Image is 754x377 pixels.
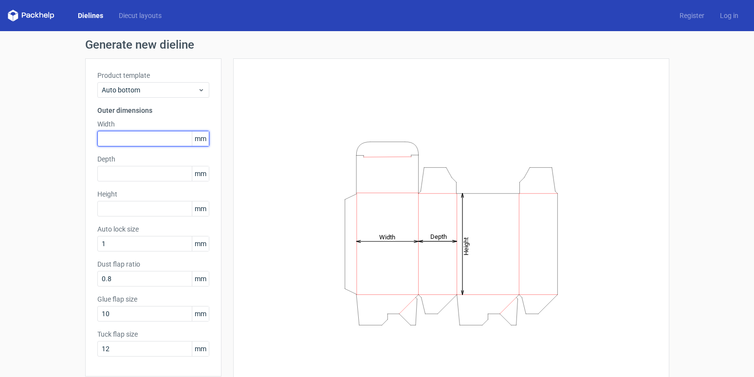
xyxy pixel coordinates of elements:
[70,11,111,20] a: Dielines
[97,329,209,339] label: Tuck flap size
[97,154,209,164] label: Depth
[97,259,209,269] label: Dust flap ratio
[192,236,209,251] span: mm
[462,237,469,255] tspan: Height
[111,11,169,20] a: Diecut layouts
[379,233,395,240] tspan: Width
[192,201,209,216] span: mm
[192,166,209,181] span: mm
[192,271,209,286] span: mm
[430,233,446,240] tspan: Depth
[97,119,209,129] label: Width
[192,131,209,146] span: mm
[192,306,209,321] span: mm
[97,189,209,199] label: Height
[97,106,209,115] h3: Outer dimensions
[102,85,198,95] span: Auto bottom
[192,341,209,356] span: mm
[97,71,209,80] label: Product template
[712,11,746,20] a: Log in
[97,294,209,304] label: Glue flap size
[97,224,209,234] label: Auto lock size
[85,39,669,51] h1: Generate new dieline
[672,11,712,20] a: Register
